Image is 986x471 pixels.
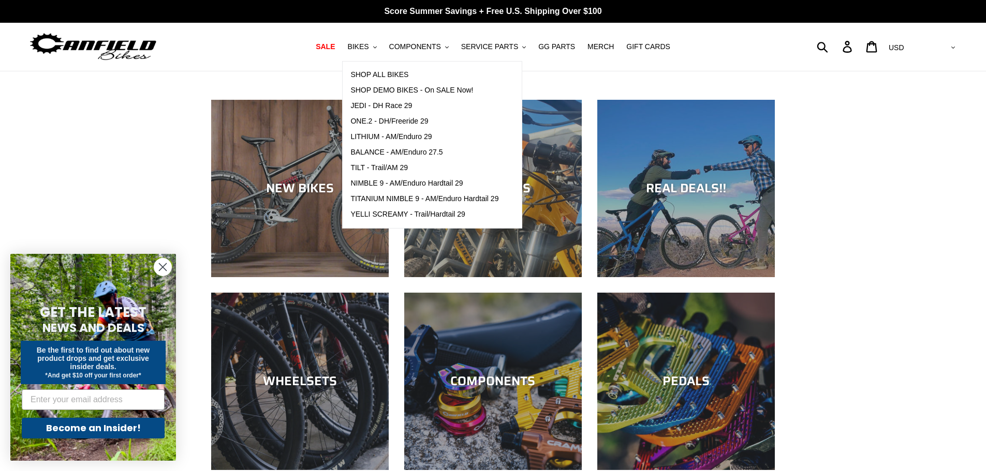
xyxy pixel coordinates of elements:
[154,258,172,276] button: Close dialog
[343,67,506,83] a: SHOP ALL BIKES
[316,42,335,51] span: SALE
[597,374,775,389] div: PEDALS
[597,100,775,277] a: REAL DEALS!!
[343,114,506,129] a: ONE.2 - DH/Freeride 29
[461,42,518,51] span: SERVICE PARTS
[45,372,141,379] span: *And get $10 off your first order*
[343,129,506,145] a: LITHIUM - AM/Enduro 29
[211,100,389,277] a: NEW BIKES
[343,83,506,98] a: SHOP DEMO BIKES - On SALE Now!
[626,42,670,51] span: GIFT CARDS
[37,346,150,371] span: Be the first to find out about new product drops and get exclusive insider deals.
[350,179,463,188] span: NIMBLE 9 - AM/Enduro Hardtail 29
[343,160,506,176] a: TILT - Trail/AM 29
[28,31,158,63] img: Canfield Bikes
[404,374,582,389] div: COMPONENTS
[597,293,775,470] a: PEDALS
[389,42,441,51] span: COMPONENTS
[22,418,165,438] button: Become an Insider!
[350,132,432,141] span: LITHIUM - AM/Enduro 29
[350,163,408,172] span: TILT - Trail/AM 29
[350,86,473,95] span: SHOP DEMO BIKES - On SALE Now!
[350,70,408,79] span: SHOP ALL BIKES
[587,42,614,51] span: MERCH
[350,148,443,157] span: BALANCE - AM/Enduro 27.5
[456,40,531,54] button: SERVICE PARTS
[347,42,369,51] span: BIKES
[343,98,506,114] a: JEDI - DH Race 29
[384,40,454,54] button: COMPONENTS
[582,40,619,54] a: MERCH
[343,145,506,160] a: BALANCE - AM/Enduro 27.5
[597,181,775,196] div: REAL DEALS!!
[621,40,675,54] a: GIFT CARDS
[22,389,165,410] input: Enter your email address
[350,101,412,110] span: JEDI - DH Race 29
[42,320,144,336] span: NEWS AND DEALS
[211,181,389,196] div: NEW BIKES
[350,194,498,203] span: TITANIUM NIMBLE 9 - AM/Enduro Hardtail 29
[211,374,389,389] div: WHEELSETS
[342,40,381,54] button: BIKES
[343,191,506,207] a: TITANIUM NIMBLE 9 - AM/Enduro Hardtail 29
[350,117,428,126] span: ONE.2 - DH/Freeride 29
[822,35,849,58] input: Search
[40,303,146,322] span: GET THE LATEST
[533,40,580,54] a: GG PARTS
[404,293,582,470] a: COMPONENTS
[343,207,506,222] a: YELLI SCREAMY - Trail/Hardtail 29
[211,293,389,470] a: WHEELSETS
[538,42,575,51] span: GG PARTS
[311,40,340,54] a: SALE
[343,176,506,191] a: NIMBLE 9 - AM/Enduro Hardtail 29
[350,210,465,219] span: YELLI SCREAMY - Trail/Hardtail 29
